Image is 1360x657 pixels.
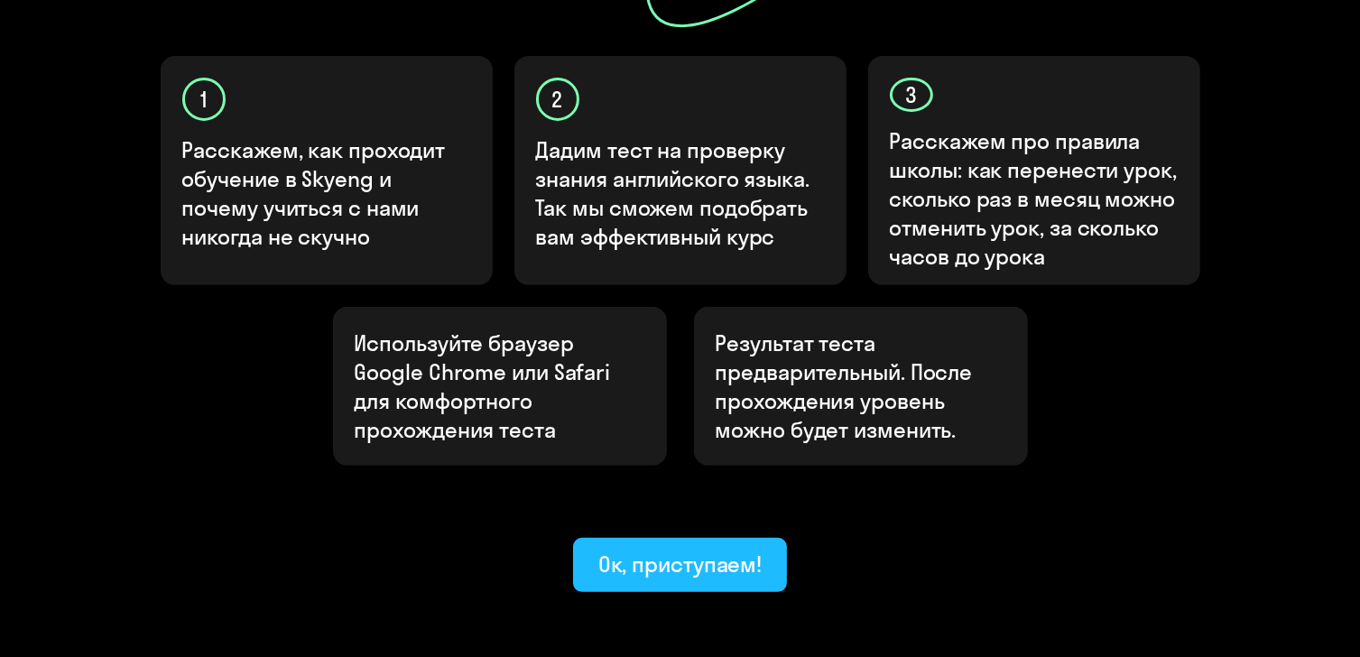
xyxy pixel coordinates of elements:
[598,550,763,578] div: Ок, приступаем!
[716,328,1006,444] p: Результат теста предварительный. После прохождения уровень можно будет изменить.
[536,78,579,121] div: 2
[890,78,933,112] div: 3
[182,78,226,121] div: 1
[890,126,1180,271] p: Расскажем про правила школы: как перенести урок, сколько раз в месяц можно отменить урок, за скол...
[182,135,473,251] p: Расскажем, как проходит обучение в Skyeng и почему учиться с нами никогда не скучно
[573,538,788,592] button: Ок, приступаем!
[355,328,645,444] p: Используйте браузер Google Chrome или Safari для комфортного прохождения теста
[536,135,827,251] p: Дадим тест на проверку знания английского языка. Так мы сможем подобрать вам эффективный курс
